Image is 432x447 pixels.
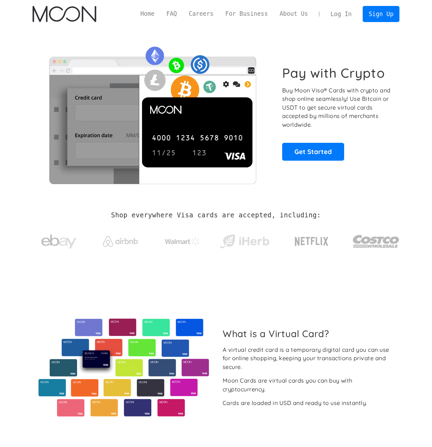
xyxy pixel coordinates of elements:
a: About Us [274,9,314,18]
a: home [33,6,96,22]
img: Costco [353,228,399,254]
a: FAQ [160,9,183,18]
div: A virtual credit card is a temporary digital card you can use for online shopping, keeping your t... [223,345,394,371]
a: Home [134,9,160,18]
img: Moon Logo [33,6,96,22]
a: Costco [353,221,399,258]
img: Moon Cards let you spend your crypto anywhere Visa is accepted. [33,42,272,184]
a: Log In [325,6,357,22]
a: Walmart [156,230,209,249]
img: iHerb [218,232,271,251]
img: Airbnb [103,236,138,247]
div: Moon Cards are virtual cards you can buy with cryptocurrency. [223,376,394,393]
img: Virtual cards from Moon [37,319,210,417]
h2: What is a Virtual Card? [223,328,394,339]
h2: Shop everywhere Visa cards are accepted, including: [111,211,321,219]
a: Sign Up [363,6,399,22]
a: For Business [220,9,274,18]
p: Buy Moon Visa® Cards with crypto and shop online seamlessly! Use Bitcoin or USDT to get secure vi... [282,86,392,129]
a: Careers [183,9,219,18]
a: Airbnb [95,229,147,250]
img: Walmart [165,237,200,246]
img: Netflix [294,233,329,250]
a: iHerb [218,225,271,254]
a: Get Started [282,143,344,160]
a: ebay [33,224,85,256]
img: ebay [41,231,76,253]
a: Netflix [280,226,343,254]
h1: Pay with Crypto [282,65,385,81]
div: Cards are loaded in USD and ready to use instantly. [223,399,367,407]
